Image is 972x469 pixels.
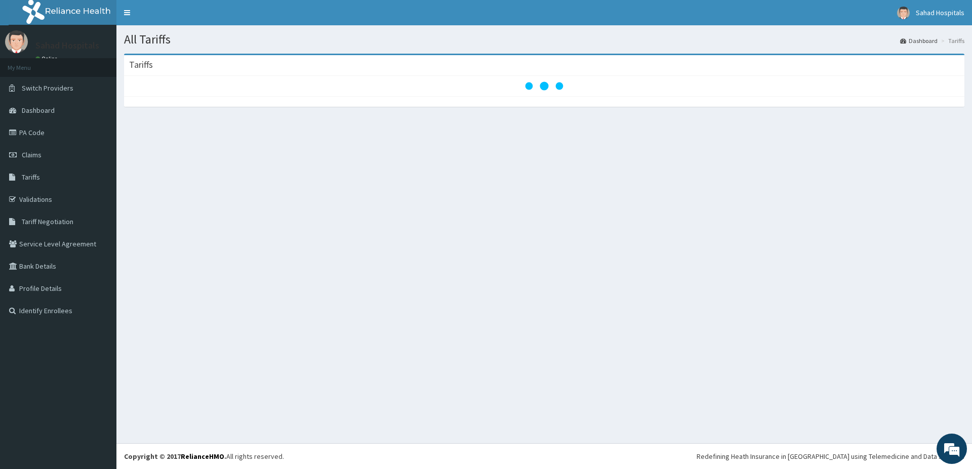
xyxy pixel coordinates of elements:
img: User Image [5,30,28,53]
strong: Copyright © 2017 . [124,452,226,461]
li: Tariffs [939,36,964,45]
h1: All Tariffs [124,33,964,46]
p: Sahad Hospitals [35,41,99,50]
h3: Tariffs [129,60,153,69]
div: Redefining Heath Insurance in [GEOGRAPHIC_DATA] using Telemedicine and Data Science! [697,451,964,461]
span: Switch Providers [22,83,73,93]
a: Online [35,55,60,62]
a: RelianceHMO [181,452,224,461]
footer: All rights reserved. [116,443,972,469]
img: User Image [897,7,910,19]
span: Tariff Negotiation [22,217,73,226]
a: Dashboard [900,36,938,45]
span: Claims [22,150,42,159]
svg: audio-loading [524,66,564,106]
span: Sahad Hospitals [916,8,964,17]
span: Dashboard [22,106,55,115]
span: Tariffs [22,173,40,182]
